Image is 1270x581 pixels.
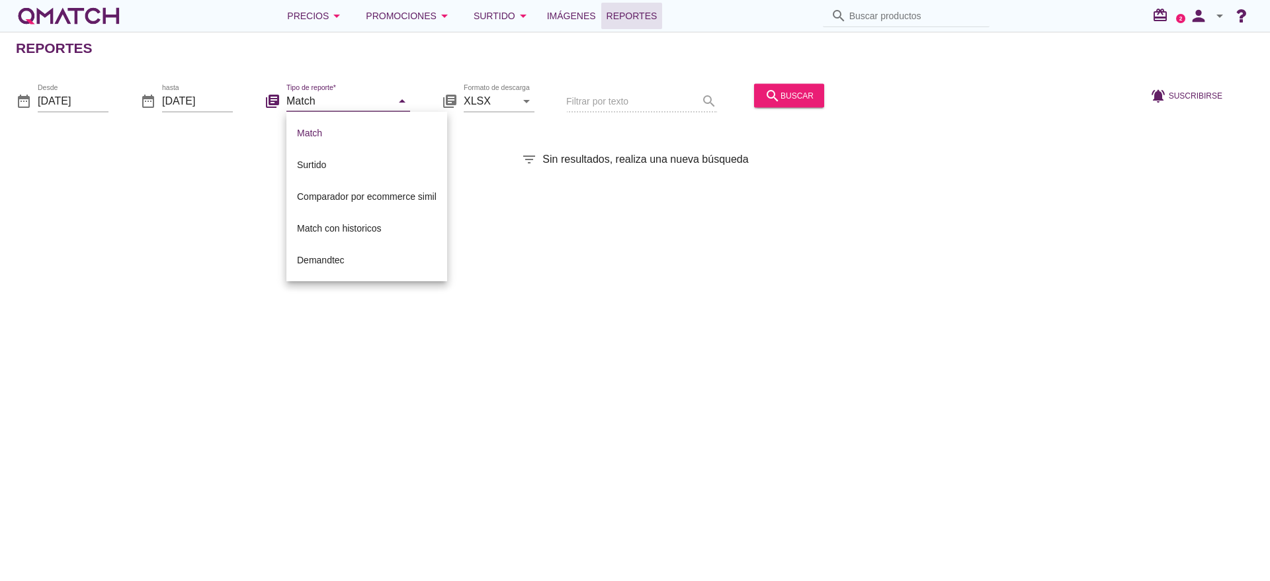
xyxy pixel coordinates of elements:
[329,8,345,24] i: arrow_drop_down
[162,90,233,111] input: hasta
[474,8,531,24] div: Surtido
[542,3,601,29] a: Imágenes
[519,93,534,109] i: arrow_drop_down
[16,3,122,29] a: white-qmatch-logo
[754,83,824,107] button: buscar
[16,38,93,59] h2: Reportes
[765,87,814,103] div: buscar
[297,252,437,268] div: Demandtec
[437,8,452,24] i: arrow_drop_down
[1212,8,1228,24] i: arrow_drop_down
[38,90,108,111] input: Desde
[1169,89,1222,101] span: Suscribirse
[464,90,516,111] input: Formato de descarga
[140,93,156,109] i: date_range
[16,93,32,109] i: date_range
[276,3,355,29] button: Precios
[265,93,280,109] i: library_books
[297,189,437,204] div: Comparador por ecommerce simil
[849,5,982,26] input: Buscar productos
[1150,87,1169,103] i: notifications_active
[1179,15,1183,21] text: 2
[442,93,458,109] i: library_books
[297,125,437,141] div: Match
[1185,7,1212,25] i: person
[286,90,392,111] input: Tipo de reporte*
[515,8,531,24] i: arrow_drop_down
[297,157,437,173] div: Surtido
[1152,7,1173,23] i: redeem
[1140,83,1233,107] button: Suscribirse
[521,152,537,167] i: filter_list
[607,8,657,24] span: Reportes
[297,220,437,236] div: Match con historicos
[547,8,596,24] span: Imágenes
[394,93,410,109] i: arrow_drop_down
[366,8,452,24] div: Promociones
[1176,14,1185,23] a: 2
[601,3,663,29] a: Reportes
[355,3,463,29] button: Promociones
[463,3,542,29] button: Surtido
[287,8,345,24] div: Precios
[765,87,781,103] i: search
[542,152,748,167] span: Sin resultados, realiza una nueva búsqueda
[831,8,847,24] i: search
